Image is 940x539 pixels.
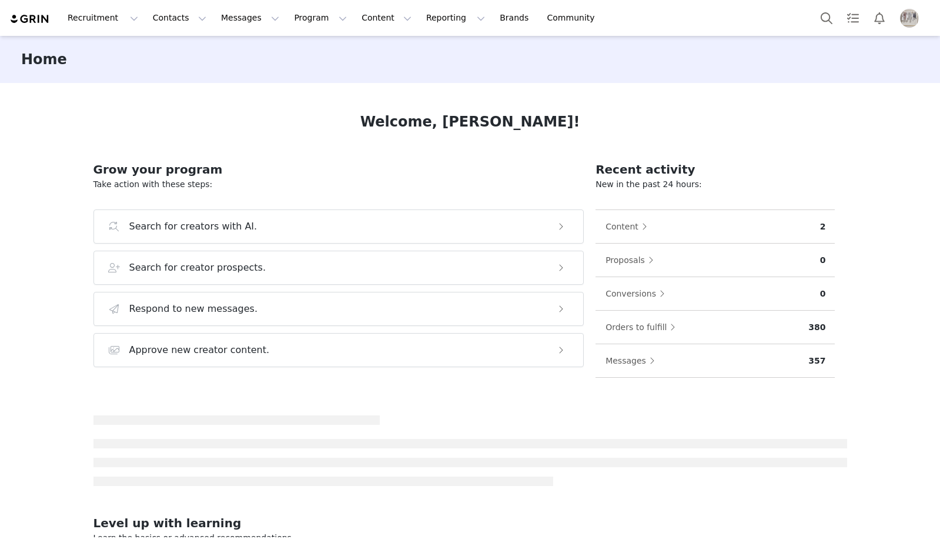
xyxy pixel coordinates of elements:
button: Proposals [605,251,660,269]
p: New in the past 24 hours: [596,178,835,191]
a: Community [540,5,607,31]
button: Content [605,217,653,236]
h1: Welcome, [PERSON_NAME]! [360,111,580,132]
button: Search for creator prospects. [93,251,584,285]
button: Conversions [605,284,671,303]
h3: Respond to new messages. [129,302,258,316]
a: Brands [493,5,539,31]
button: Recruitment [61,5,145,31]
button: Respond to new messages. [93,292,584,326]
img: 5e4afd4e-3b18-45bb-8c46-d30738832a25.jpg [900,9,919,28]
button: Reporting [419,5,492,31]
button: Messages [214,5,286,31]
a: Tasks [840,5,866,31]
button: Profile [893,9,931,28]
button: Search [814,5,839,31]
button: Approve new creator content. [93,333,584,367]
h2: Grow your program [93,161,584,178]
h3: Search for creators with AI. [129,219,257,234]
button: Orders to fulfill [605,318,681,337]
h2: Level up with learning [93,514,847,532]
h3: Approve new creator content. [129,343,270,357]
h3: Home [21,49,67,70]
h3: Search for creator prospects. [129,261,266,275]
button: Program [287,5,354,31]
button: Search for creators with AI. [93,209,584,244]
p: 0 [820,288,826,300]
img: grin logo [9,14,51,25]
p: 0 [820,254,826,267]
button: Content [354,5,419,31]
p: 2 [820,221,826,233]
button: Contacts [146,5,213,31]
h2: Recent activity [596,161,835,178]
button: Messages [605,351,661,370]
p: 357 [808,355,825,367]
p: Take action with these steps: [93,178,584,191]
button: Notifications [867,5,892,31]
p: 380 [808,321,825,334]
